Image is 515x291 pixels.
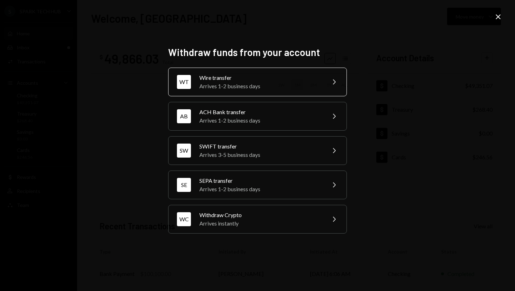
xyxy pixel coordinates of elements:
[168,205,347,234] button: WCWithdraw CryptoArrives instantly
[199,108,321,116] div: ACH Bank transfer
[168,68,347,96] button: WTWire transferArrives 1-2 business days
[168,136,347,165] button: SWSWIFT transferArrives 3-5 business days
[199,82,321,90] div: Arrives 1-2 business days
[199,185,321,193] div: Arrives 1-2 business days
[177,178,191,192] div: SE
[199,74,321,82] div: Wire transfer
[177,75,191,89] div: WT
[168,102,347,131] button: ABACH Bank transferArrives 1-2 business days
[199,151,321,159] div: Arrives 3-5 business days
[177,212,191,226] div: WC
[199,116,321,125] div: Arrives 1-2 business days
[199,219,321,228] div: Arrives instantly
[199,142,321,151] div: SWIFT transfer
[168,46,347,59] h2: Withdraw funds from your account
[177,144,191,158] div: SW
[168,171,347,199] button: SESEPA transferArrives 1-2 business days
[199,211,321,219] div: Withdraw Crypto
[199,176,321,185] div: SEPA transfer
[177,109,191,123] div: AB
